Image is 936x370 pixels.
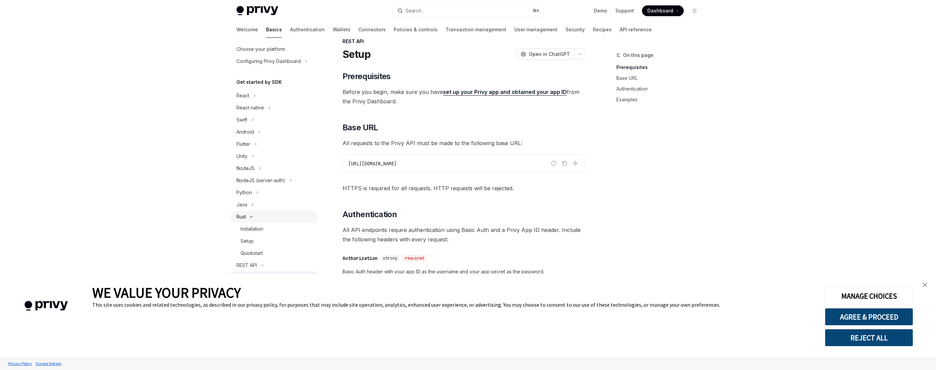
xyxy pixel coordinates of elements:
[825,287,913,305] button: MANAGE CHOICES
[616,94,705,105] a: Examples
[236,140,250,148] div: Flutter
[615,7,634,14] a: Support
[394,22,438,38] a: Policies & controls
[616,83,705,94] a: Authentication
[231,187,317,199] button: Toggle Python section
[231,162,317,174] button: Toggle NodeJS section
[343,183,585,193] span: HTTPS is required for all requests. HTTP requests will be rejected.
[560,159,569,168] button: Copy the contents from the code block
[236,213,246,221] div: Rust
[231,138,317,150] button: Toggle Flutter section
[231,271,317,283] a: Setup
[642,5,684,16] a: Dashboard
[236,116,247,124] div: Swift
[231,150,317,162] button: Toggle Unity section
[231,211,317,223] button: Toggle Rust section
[231,174,317,187] button: Toggle NodeJS (server-auth) section
[236,128,254,136] div: Android
[549,159,558,168] button: Report incorrect code
[620,22,652,38] a: API reference
[240,249,263,257] div: Quickstart
[566,22,585,38] a: Security
[593,22,612,38] a: Recipes
[236,201,247,209] div: Java
[446,22,506,38] a: Transaction management
[571,159,580,168] button: Ask AI
[689,5,700,16] button: Toggle dark mode
[343,38,585,45] div: REST API
[92,284,241,301] span: WE VALUE YOUR PRIVACY
[236,261,257,269] div: REST API
[516,48,574,60] button: Open in ChatGPT
[343,268,585,276] span: Basic Auth header with your app ID as the username and your app secret as the password.
[92,301,815,308] div: This site uses cookies and related technologies, as described in our privacy policy, for purposes...
[923,282,927,287] img: close banner
[616,62,705,73] a: Prerequisites
[231,55,317,67] button: Toggle Configuring Privy Dashboard section
[231,114,317,126] button: Toggle Swift section
[290,22,325,38] a: Authentication
[402,255,427,262] div: required
[529,51,570,58] span: Open in ChatGPT
[343,71,391,82] span: Prerequisites
[266,22,282,38] a: Basics
[231,259,317,271] button: Toggle REST API section
[10,291,82,321] img: company logo
[236,176,285,184] div: NodeJS (server-auth)
[236,164,255,172] div: NodeJS
[443,89,567,96] a: set up your Privy app and obtained your app ID
[532,8,540,13] span: ⌘ K
[236,57,301,65] div: Configuring Privy Dashboard
[231,199,317,211] button: Toggle Java section
[236,78,282,86] h5: Get started by SDK
[7,358,34,369] a: Privacy Policy
[343,138,585,148] span: All requests to the Privy API must be made to the following base URL:
[236,152,248,160] div: Unity
[236,104,264,112] div: React native
[343,48,370,60] h1: Setup
[231,43,317,55] a: Choose your platform
[240,225,263,233] div: Installation
[358,22,386,38] a: Connectors
[594,7,607,14] a: Demo
[231,223,317,235] a: Installation
[231,247,317,259] a: Quickstart
[236,189,252,197] div: Python
[236,22,258,38] a: Welcome
[34,358,63,369] a: Tracker Details
[343,225,585,244] span: All API endpoints require authentication using Basic Auth and a Privy App ID header. Include the ...
[343,209,397,220] span: Authentication
[236,92,249,100] div: React
[231,102,317,114] button: Toggle React native section
[393,5,544,17] button: Open search
[343,87,585,106] span: Before you begin, make sure you have from the Privy Dashboard.
[647,7,673,14] span: Dashboard
[623,51,653,59] span: On this page
[918,278,932,292] a: close banner
[240,273,255,281] div: Setup
[406,7,424,15] div: Search...
[236,6,278,15] img: light logo
[343,122,378,133] span: Base URL
[514,22,557,38] a: User management
[231,126,317,138] button: Toggle Android section
[333,22,350,38] a: Wallets
[825,329,913,346] button: REJECT ALL
[343,255,378,262] div: Authorization
[231,90,317,102] button: Toggle React section
[383,256,397,261] span: string
[236,45,285,53] div: Choose your platform
[616,73,705,83] a: Base URL
[825,308,913,326] button: AGREE & PROCEED
[240,237,254,245] div: Setup
[231,235,317,247] a: Setup
[348,161,397,167] span: [URL][DOMAIN_NAME]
